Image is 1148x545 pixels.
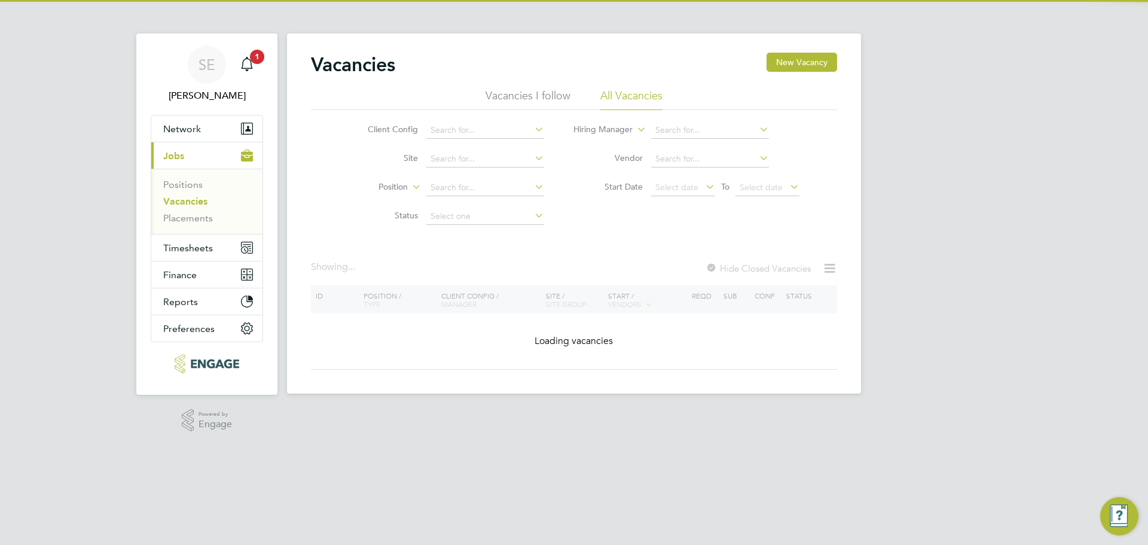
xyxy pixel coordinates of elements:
input: Search for... [426,151,544,168]
span: Select date [655,182,698,193]
span: SE [199,57,215,72]
input: Search for... [651,151,769,168]
button: Finance [151,261,262,288]
span: ... [348,261,355,273]
span: Reports [163,296,198,307]
h2: Vacancies [311,53,395,77]
nav: Main navigation [136,34,277,395]
label: Position [339,181,408,193]
button: Reports [151,288,262,315]
span: Network [163,123,201,135]
span: Powered by [199,409,232,419]
span: Select date [740,182,783,193]
button: Jobs [151,142,262,169]
div: Jobs [151,169,262,234]
label: Start Date [574,181,643,192]
a: SE[PERSON_NAME] [151,45,263,103]
span: 1 [250,50,264,64]
span: To [717,179,733,194]
button: Timesheets [151,235,262,261]
a: 1 [235,45,259,84]
span: Jobs [163,150,184,162]
button: Engage Resource Center [1100,497,1138,535]
label: Hiring Manager [564,124,633,136]
span: Sophia Ede [151,89,263,103]
label: Site [349,153,418,163]
label: Hide Closed Vacancies [706,263,811,274]
span: Engage [199,419,232,430]
label: Status [349,210,418,221]
li: All Vacancies [600,89,662,110]
input: Select one [426,208,544,225]
label: Vendor [574,153,643,163]
button: Network [151,115,262,142]
button: New Vacancy [767,53,837,72]
a: Positions [163,179,203,190]
input: Search for... [651,122,769,139]
span: Finance [163,269,197,281]
input: Search for... [426,179,544,196]
a: Powered byEngage [182,409,233,432]
div: Showing [311,261,358,273]
label: Client Config [349,124,418,135]
li: Vacancies I follow [486,89,570,110]
input: Search for... [426,122,544,139]
span: Timesheets [163,242,213,254]
a: Go to home page [151,354,263,373]
span: Preferences [163,323,215,334]
a: Vacancies [163,196,207,207]
a: Placements [163,212,213,224]
img: xede-logo-retina.png [175,354,239,373]
button: Preferences [151,315,262,342]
